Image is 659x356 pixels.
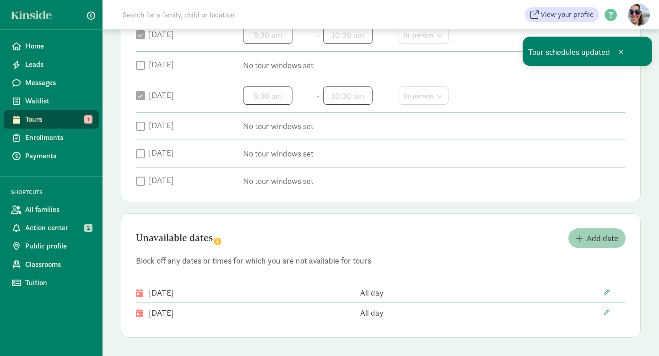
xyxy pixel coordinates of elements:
[25,59,92,70] span: Leads
[4,200,99,219] a: All families
[4,74,99,92] a: Messages
[4,274,99,292] a: Tuition
[243,60,626,71] p: No tour windows set
[145,29,174,40] label: [DATE]
[136,228,222,248] h2: Unavailable dates
[403,28,444,41] div: In-person
[568,228,626,248] button: Add date
[25,77,92,88] span: Messages
[25,277,92,288] span: Tuition
[25,151,92,162] span: Payments
[145,175,174,186] label: [DATE]
[587,232,618,244] span: Add date
[25,132,92,143] span: Enrollments
[243,86,292,105] input: Start time
[25,222,92,233] span: Action center
[316,29,319,41] span: -
[149,286,174,299] div: [DATE]
[4,255,99,274] a: Classrooms
[25,241,92,252] span: Public profile
[4,37,99,55] a: Home
[316,90,319,102] span: -
[145,120,174,131] label: [DATE]
[243,121,626,132] p: No tour windows set
[25,204,92,215] span: All families
[117,5,374,24] input: Search for a family, child or location
[540,9,594,20] span: View your profile
[84,224,92,232] span: 2
[25,114,92,125] span: Tours
[4,55,99,74] a: Leads
[4,129,99,147] a: Enrollments
[4,219,99,237] a: Action center 2
[145,59,174,70] label: [DATE]
[25,41,92,52] span: Home
[243,176,626,187] p: No tour windows set
[145,90,174,101] label: [DATE]
[25,96,92,107] span: Waitlist
[403,89,444,102] div: In-person
[4,110,99,129] a: Tours 1
[323,86,373,105] input: End time
[136,255,626,266] p: Block off any dates or times for which you are not available for tours
[360,286,507,299] div: All day
[4,92,99,110] a: Waitlist
[4,237,99,255] a: Public profile
[360,307,507,319] div: All day
[243,26,292,44] input: Start time
[613,312,659,356] iframe: Chat Widget
[84,115,92,124] span: 1
[4,147,99,165] a: Payments
[25,259,92,270] span: Classrooms
[145,147,174,158] label: [DATE]
[323,26,373,44] input: End time
[243,148,626,159] p: No tour windows set
[525,7,599,22] a: View your profile
[523,37,652,66] div: Tour schedules updated
[149,307,174,319] div: [DATE]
